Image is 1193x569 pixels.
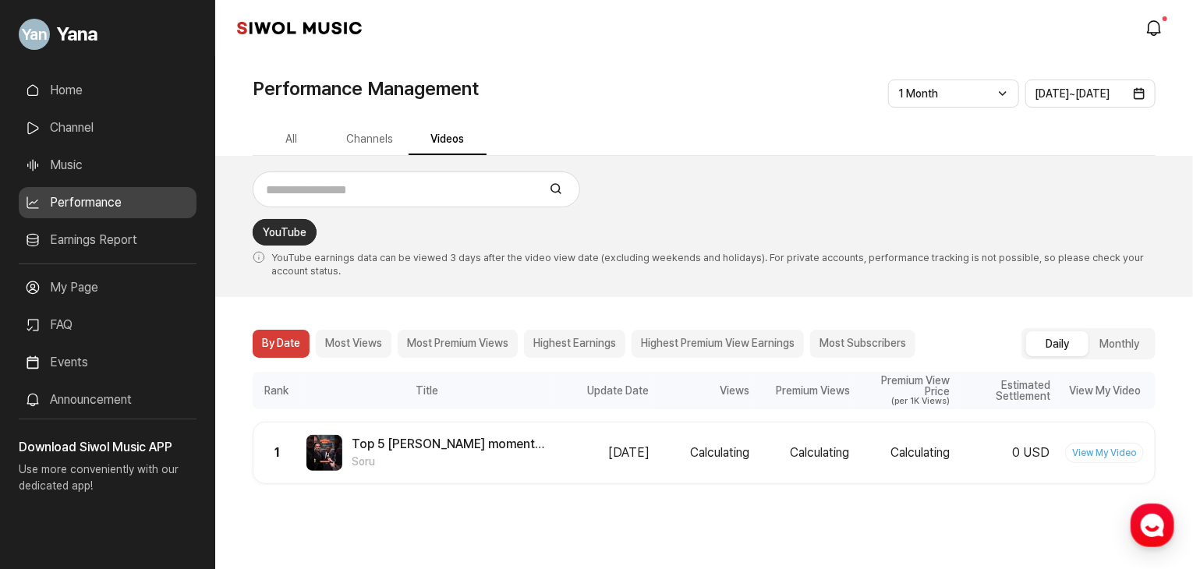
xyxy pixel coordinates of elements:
button: Highest Earnings [524,330,625,358]
div: [DATE] [558,444,649,462]
div: Premium Views [754,372,855,409]
a: My Page [19,272,196,303]
span: 1 Month [898,87,938,100]
button: Daily [1026,331,1089,356]
a: Music [19,150,196,181]
h1: Performance Management [253,75,479,103]
p: YouTube earnings data can be viewed 3 days after the video view date (excluding weekends and holi... [253,242,1156,281]
input: Search for videos [258,178,537,201]
span: Messages [129,464,175,476]
a: Home [5,440,103,479]
a: Performance [19,187,196,218]
div: Estimated Settlement [955,372,1056,409]
span: Yana [56,20,97,48]
button: Most Views [316,330,391,358]
a: Announcement [19,384,196,415]
a: modal.notifications [1140,12,1171,44]
button: Most Subscribers [810,330,915,358]
button: Monthly [1089,331,1151,356]
a: Messages [103,440,201,479]
div: Views [654,372,755,409]
button: Channels [331,125,409,155]
span: Top 5 [PERSON_NAME] moments I still think about [352,435,549,454]
div: Rank [253,372,301,409]
a: Events [19,347,196,378]
div: performance [253,372,1156,484]
div: Calculating [659,444,749,462]
button: Highest Premium View Earnings [632,330,804,358]
span: Soru [352,454,549,470]
button: [DATE]~[DATE] [1025,80,1156,108]
a: Earnings Report [19,224,196,256]
a: YouTube [253,219,317,246]
a: Channel [19,112,196,143]
a: Go to My Profile [19,12,196,56]
button: Videos [409,125,487,155]
div: Calculating [759,444,849,462]
div: Premium View Price [859,375,951,397]
div: Update Date [554,372,654,409]
div: Title [301,372,554,409]
div: 0 USD [959,444,1050,462]
div: Calculating [859,444,950,462]
a: View My Video [1065,443,1144,463]
span: Settings [231,463,269,475]
button: All [253,125,331,155]
span: Home [40,463,67,475]
h3: Download Siwol Music APP [19,438,196,457]
a: Settings [201,440,299,479]
div: (per 1K Views) [859,397,951,405]
button: By Date [253,330,310,358]
p: Use more conveniently with our dedicated app! [19,457,196,507]
a: Home [19,75,196,106]
span: [DATE] ~ [DATE] [1035,87,1110,100]
div: View My Video [1055,372,1156,409]
img: Video Thumbnail Image [306,435,342,471]
a: FAQ [19,309,196,341]
button: Most Premium Views [398,330,518,358]
span: 1 [275,445,281,460]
